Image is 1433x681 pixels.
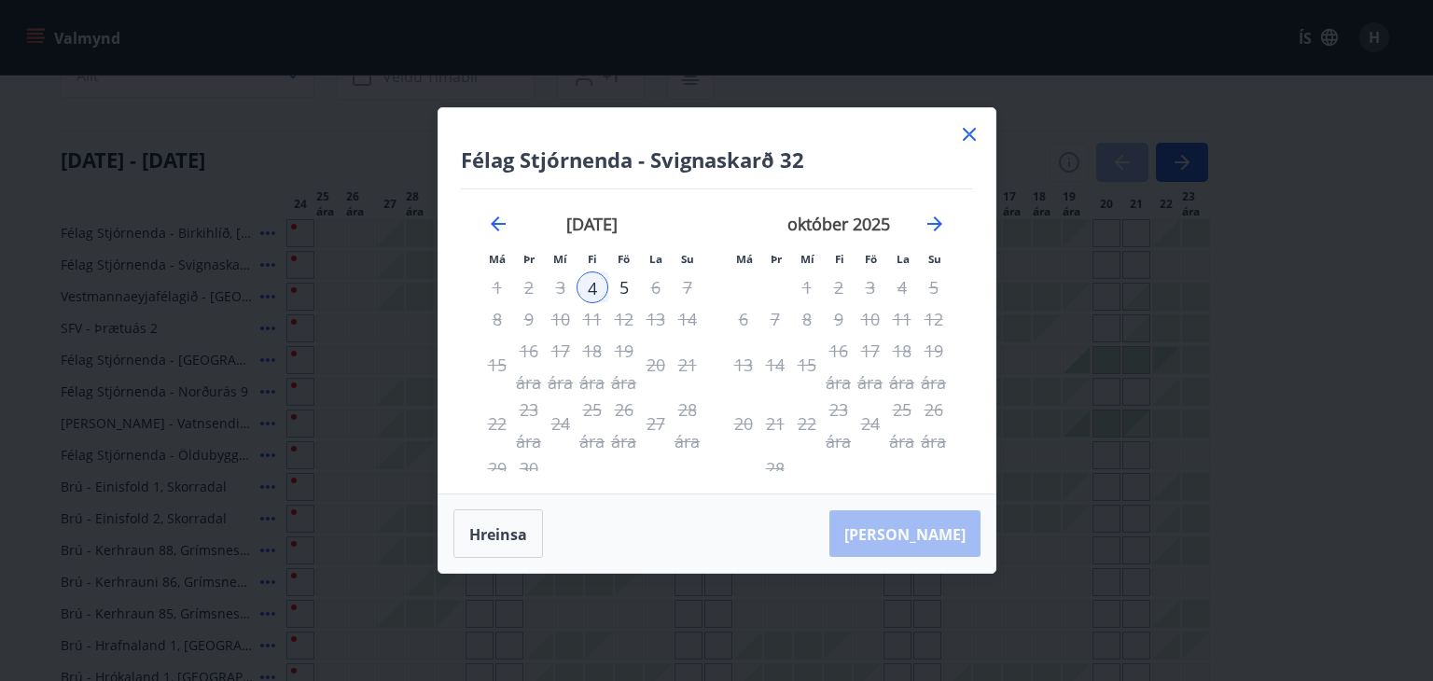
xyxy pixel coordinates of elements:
td: Ekki í boði. föstudagur, 10. október 2025 [855,303,886,335]
td: Ekki í boði. miðvikudagur, 3. september 2025 [545,271,577,303]
div: Aðeins útritun í boði [608,271,640,303]
td: Ekki í boði. sunnudagur, 5. október 2025 [918,271,950,303]
font: Þr [523,252,535,266]
td: Ekki í boði. þriðjudagur, 9. september 2025 [513,303,545,335]
td: Ekki í boði. miðvikudagur, 10. september 2025 [545,303,577,335]
td: Ekki í boði. fimmtudagur, 23. október 2025 [823,394,855,452]
td: Ekki í boði. sunnudagur, 28. september 2025 [672,394,703,452]
td: Ekki í boði. fimmtudagur, 2. október 2025 [823,271,855,303]
td: Ekki í boði. miðvikudagur, 15. október 2025 [791,335,823,394]
td: Valið sem upphafsdagur. fimmtudagur, 4. september 2025 [577,271,608,303]
td: Ekki í boði. laugardagur, 13. september 2025 [640,303,672,335]
td: Ekki í boði. þriðjudagur, 23. september 2025 [513,394,545,452]
td: Ekki í boði. föstudagur, 31. október 2025 [855,452,886,511]
font: Su [928,252,941,266]
td: Ekki í boði. mánudagur, 29. september 2025 [481,452,513,484]
div: Dagatal [461,189,973,471]
td: Ekki í boði. sunnudagur, 19. október 2025 [918,335,950,394]
td: Ekki í boði. sunnudagur, 21. september 2025 [672,335,703,394]
font: La [649,252,662,266]
td: Ekki í boði. þriðjudagur, 7. október 2025 [759,303,791,335]
td: Ekki í boði. mánudagur, 27. október 2025 [728,452,759,511]
td: Ekki í boði. laugardagur, 11. október 2025 [886,303,918,335]
div: Færðu aftur á bak til að skipta yfir í fyrri mánuð. [487,213,509,235]
td: Ekki í boði. laugardagur, 20. september 2025 [640,335,672,394]
font: 15 [798,354,816,376]
td: Ekki í boði. sunnudagur, 12. október 2025 [918,303,950,335]
button: Hreinsa [453,509,543,558]
font: Mí [800,252,814,266]
td: Ekki í boði. þriðjudagur, 28. október 2025 [759,452,791,511]
td: Ekki í boði. mánudagur, 22. september 2025 [481,394,513,452]
td: Ekki í boði. fimmtudagur, 16. október 2025 [823,335,855,394]
font: Fi [835,252,844,266]
td: Ekki í boði. þriðjudagur, 14. október 2025 [759,335,791,394]
font: Su [681,252,694,266]
div: Aðeins innritun í boði [577,271,608,303]
font: Má [489,252,506,266]
font: Fö [618,252,630,266]
td: Ekki í boði. fimmtudagur, 25. september 2025 [577,394,608,452]
td: Ekki í boði. þriðjudagur 2. september 2025 [513,271,545,303]
td: Ekki í boði. fimmtudagur, 18. september 2025 [577,335,608,394]
font: Félag Stjórnenda - Svignaskarð 32 [461,146,804,174]
td: Ekki í boði. miðvikudagur, 17. september 2025 [545,335,577,394]
td: Ekki í boði. miðvikudagur, 29. október 2025 [791,452,823,511]
td: Ekki í boði. þriðjudagur, 16. september 2025 [513,335,545,394]
td: Ekki í boði. fimmtudagur, 30. október 2025 [823,452,855,511]
td: Ekki í boði. miðvikudagur, 8. október 2025 [791,303,823,335]
td: Veldu föstudag, 5. september 2025 sem útritunardag. Það er laust. [608,271,640,303]
div: Aðeins útritun í boði [513,335,545,367]
td: Ekki í boði. laugardagur, 18. október 2025 [886,335,918,394]
font: 24 [861,412,880,435]
font: [DATE] [566,213,618,235]
td: Ekki í boði. mánudagur, 8. september 2025 [481,303,513,335]
td: Ekki í boði. miðvikudagur, 24. september 2025 [545,394,577,452]
div: Færðu þig áfram til að skipta yfir í næsta mánuð. [924,213,946,235]
td: Ekki í boði. fimmtudagur, 11. september 2025 [577,303,608,335]
font: Fö [865,252,877,266]
font: Mí [553,252,567,266]
td: Ekki í boði. miðvikudagur, 22. október 2025 [791,394,823,452]
td: Ekki í boði. þriðjudagur, 30. september 2025 [513,452,545,484]
td: Ekki í boði. sunnudagur, 7. september 2025 [672,271,703,303]
td: Ekki í boði. fimmtudagur, 9. október 2025 [823,303,855,335]
td: Ekki í boði. miðvikudagur, 1. október 2025 [791,271,823,303]
td: Ekki í boði. föstudagur, 17. október 2025 [855,335,886,394]
div: Aðeins útritun í boði [855,408,886,439]
font: La [897,252,910,266]
td: Ekki í boði. laugardagur, 27. september 2025 [640,394,672,452]
font: Má [736,252,753,266]
td: Ekki í boði. mánudagur, 20. október 2025 [728,394,759,452]
td: Ekki í boði. laugardagur, 4. október 2025 [886,271,918,303]
td: Ekki í boði. föstudagur, 19. september 2025 [608,335,640,394]
td: Ekki í boði. laugardagur, 6. september 2025 [640,271,672,303]
font: Þr [771,252,782,266]
td: Ekki í boði. mánudagur, 6. október 2025 [728,303,759,335]
td: Ekki í boði. föstudagur, 24. október 2025 [855,394,886,452]
td: Ekki í boði. þriðjudagur, 21. október 2025 [759,394,791,452]
td: Ekki í boði. sunnudagur, 26. október 2025 [918,394,950,452]
td: Ekki í boði. mánudagur, 1. september 2025 [481,271,513,303]
td: Ekki í boði. föstudagur, 3. október 2025 [855,271,886,303]
td: Ekki í boði. mánudagur, 13. október 2025 [728,335,759,394]
font: Hreinsa [469,524,527,545]
td: Ekki í boði. mánudagur, 15. september 2025 [481,335,513,394]
td: Ekki í boði. laugardagur, 25. október 2025 [886,394,918,452]
font: október 2025 [787,213,890,235]
font: 5 [619,276,629,299]
td: Ekki í boði. sunnudagur, 14. september 2025 [672,303,703,335]
div: Aðeins útritun í boði [791,349,823,381]
font: 16 ára [516,340,541,394]
td: Ekki í boði. föstudagur, 26. september 2025 [608,394,640,452]
td: Ekki í boði. föstudagur, 12. september 2025 [608,303,640,335]
font: Fi [588,252,597,266]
